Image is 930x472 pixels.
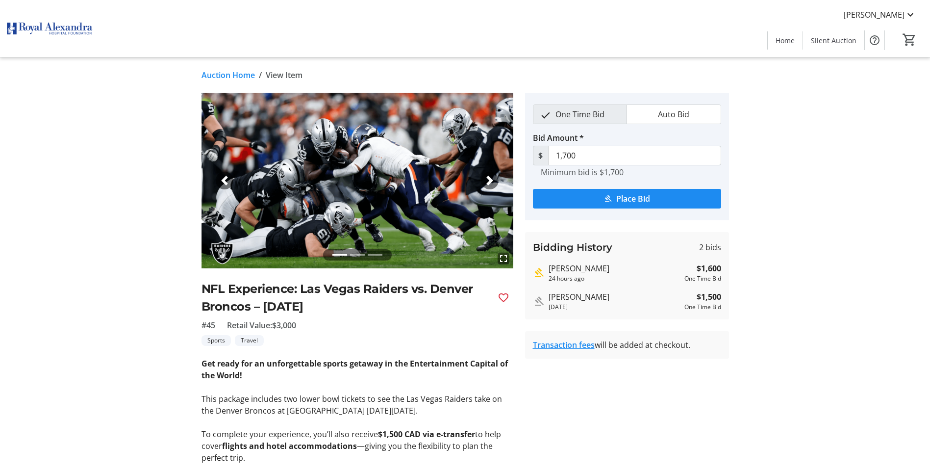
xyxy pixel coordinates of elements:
label: Bid Amount * [533,132,584,144]
a: Transaction fees [533,340,595,350]
span: / [259,69,262,81]
h3: Bidding History [533,240,612,255]
mat-icon: fullscreen [498,253,509,264]
button: Help [865,30,884,50]
strong: $1,500 CAD via e-transfer [378,429,475,440]
button: Favourite [494,288,513,308]
strong: flights and hotel accommodations [222,441,357,451]
span: View Item [266,69,302,81]
strong: $1,600 [697,262,721,274]
span: 2 bids [699,241,721,253]
span: [PERSON_NAME] [844,9,905,21]
img: Image [201,93,513,268]
button: [PERSON_NAME] [836,7,924,23]
span: Auto Bid [652,105,695,124]
button: Cart [901,31,918,49]
img: Royal Alexandra Hospital Foundation's Logo [6,4,93,53]
span: Silent Auction [811,35,856,46]
span: $ [533,146,549,165]
span: Home [776,35,795,46]
mat-icon: Outbid [533,295,545,307]
div: [PERSON_NAME] [549,291,680,303]
a: Home [768,31,803,50]
p: To complete your experience, you’ll also receive to help cover —giving you the flexibility to pla... [201,428,513,464]
tr-hint: Minimum bid is $1,700 [541,167,624,177]
a: Auction Home [201,69,255,81]
strong: $1,500 [697,291,721,303]
div: [PERSON_NAME] [549,262,680,274]
tr-label-badge: Travel [235,335,264,346]
h2: NFL Experience: Las Vegas Raiders vs. Denver Broncos – [DATE] [201,280,490,315]
p: This package includes two lower bowl tickets to see the Las Vegas Raiders take on the Denver Bron... [201,393,513,417]
div: One Time Bid [684,274,721,283]
div: 24 hours ago [549,274,680,283]
div: [DATE] [549,303,680,312]
div: One Time Bid [684,303,721,312]
a: Silent Auction [803,31,864,50]
tr-label-badge: Sports [201,335,231,346]
span: #45 [201,319,215,331]
mat-icon: Highest bid [533,267,545,279]
button: Place Bid [533,189,721,209]
span: Place Bid [616,193,650,205]
span: One Time Bid [550,105,610,124]
strong: Get ready for an unforgettable sports getaway in the Entertainment Capital of the World! [201,358,508,381]
span: Retail Value: $3,000 [227,319,296,331]
div: will be added at checkout. [533,339,721,351]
